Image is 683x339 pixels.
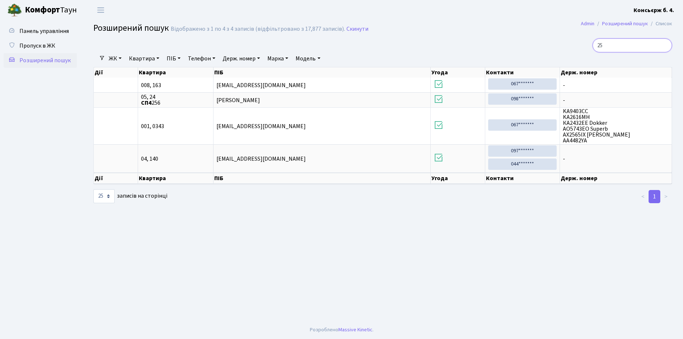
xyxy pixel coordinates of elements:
[141,99,152,107] b: СП4
[560,173,672,184] th: Держ. номер
[94,173,138,184] th: Дії
[93,22,169,34] span: Розширений пошук
[634,6,674,15] a: Консьєрж б. 4.
[93,189,167,203] label: записів на сторінці
[4,24,77,38] a: Панель управління
[563,82,669,88] span: -
[431,67,485,78] th: Угода
[310,326,374,334] div: Розроблено .
[126,52,162,65] a: Квартира
[346,26,368,33] a: Скинути
[93,189,115,203] select: записів на сторінці
[602,20,648,27] a: Розширений пошук
[264,52,291,65] a: Марка
[25,4,77,16] span: Таун
[19,42,55,50] span: Пропуск в ЖК
[19,27,69,35] span: Панель управління
[7,3,22,18] img: logo.png
[570,16,683,31] nav: breadcrumb
[593,38,672,52] input: Пошук...
[164,52,183,65] a: ПІБ
[648,20,672,28] li: Список
[92,4,110,16] button: Переключити навігацію
[216,155,306,163] span: [EMAIL_ADDRESS][DOMAIN_NAME]
[649,190,660,203] a: 1
[138,67,214,78] th: Квартира
[563,156,669,162] span: -
[293,52,323,65] a: Модель
[214,173,431,184] th: ПІБ
[138,173,214,184] th: Квартира
[216,81,306,89] span: [EMAIL_ADDRESS][DOMAIN_NAME]
[485,173,560,184] th: Контакти
[581,20,594,27] a: Admin
[25,4,60,16] b: Комфорт
[563,97,669,103] span: -
[216,96,260,104] span: [PERSON_NAME]
[106,52,125,65] a: ЖК
[216,122,306,130] span: [EMAIL_ADDRESS][DOMAIN_NAME]
[141,82,210,88] span: 008, 163
[431,173,485,184] th: Угода
[94,67,138,78] th: Дії
[171,26,345,33] div: Відображено з 1 по 4 з 4 записів (відфільтровано з 17,877 записів).
[185,52,218,65] a: Телефон
[141,94,210,106] span: 05, 24 256
[214,67,431,78] th: ПІБ
[560,67,672,78] th: Держ. номер
[141,156,210,162] span: 04, 140
[563,108,669,144] span: KA9403CC KA2616MH КА2432ЕЕ Dokker AO5743EO Superb AX2565IX [PERSON_NAME] AA4482YA
[220,52,263,65] a: Держ. номер
[141,123,210,129] span: 001, 0343
[485,67,560,78] th: Контакти
[634,6,674,14] b: Консьєрж б. 4.
[4,53,77,68] a: Розширений пошук
[4,38,77,53] a: Пропуск в ЖК
[338,326,372,334] a: Massive Kinetic
[19,56,71,64] span: Розширений пошук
